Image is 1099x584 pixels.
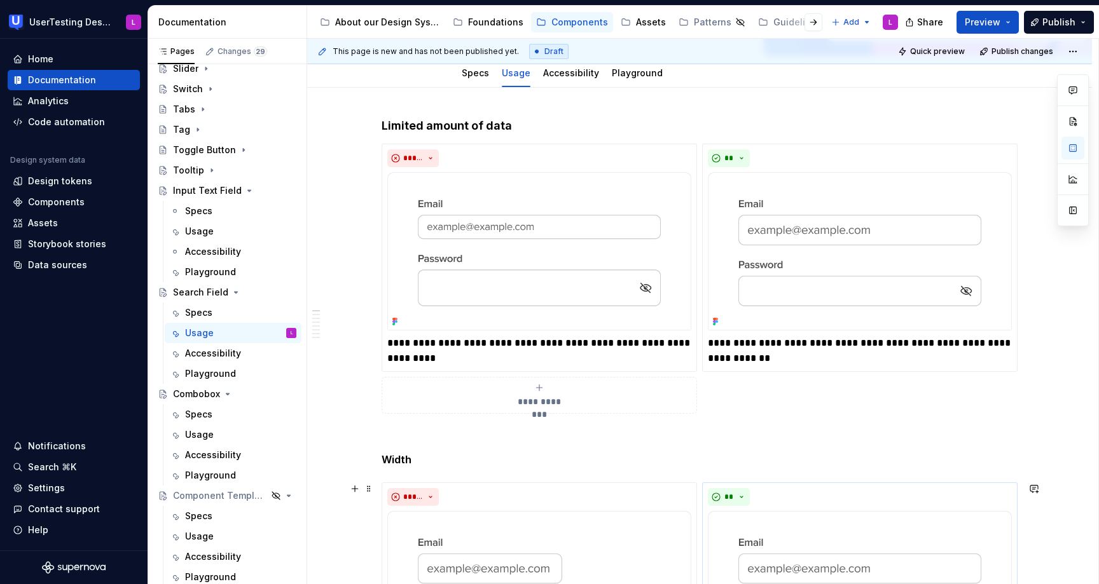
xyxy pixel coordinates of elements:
div: Tooltip [173,164,204,177]
div: Guidelines [773,16,822,29]
div: Design tokens [28,175,92,187]
a: Combobox [153,384,301,404]
div: Patterns [694,16,731,29]
a: Playground [612,67,663,78]
div: Help [28,524,48,536]
div: Specs [185,408,212,421]
div: Playground [185,367,236,380]
button: Search ⌘K [8,457,140,477]
div: Playground [185,266,236,278]
div: Usage [185,327,214,339]
span: Add [843,17,859,27]
div: Components [551,16,608,29]
a: Component Template [153,486,301,506]
a: About our Design System [315,12,445,32]
span: This page is new and has not been published yet. [333,46,519,57]
div: About our Design System [335,16,440,29]
button: Add [827,13,875,31]
a: Foundations [448,12,529,32]
div: Specs [185,306,212,319]
strong: Width [382,453,411,466]
a: Assets [8,213,140,233]
a: Switch [153,79,301,99]
div: Assets [28,217,58,229]
a: Components [8,192,140,212]
div: Tabs [173,103,195,116]
div: Documentation [158,16,301,29]
div: Settings [28,482,65,494]
a: UsageL [165,323,301,343]
button: Share [899,11,951,34]
div: Accessibility [538,59,604,86]
a: Accessibility [543,67,599,78]
a: Search Field [153,282,301,302]
a: Specs [165,404,301,424]
div: Accessibility [185,245,241,258]
a: Accessibility [165,241,301,262]
div: Changes [218,46,267,57]
a: Usage [165,221,301,241]
div: L [132,17,135,27]
button: Publish [1024,11,1094,34]
span: Draft [544,46,563,57]
a: Slider [153,58,301,79]
a: Storybook stories [8,234,140,254]
div: Foundations [468,16,523,29]
div: Search ⌘K [28,461,76,473]
span: Quick preview [910,46,965,57]
a: Accessibility [165,547,301,567]
div: Toggle Button [173,144,236,156]
div: Usage [185,530,214,543]
a: Data sources [8,255,140,275]
div: Usage [497,59,536,86]
a: Home [8,49,140,69]
div: Data sources [28,259,87,271]
div: Contact support [28,503,100,515]
div: L [291,327,293,339]
a: Specs [462,67,489,78]
a: Specs [165,302,301,323]
svg: Supernova Logo [42,561,106,574]
a: Usage [165,526,301,547]
img: dd1e6e7a-3b88-4088-8527-52f1c1f22eaf.png [387,172,691,330]
span: Publish [1042,16,1075,29]
div: L [888,17,892,27]
a: Tabs [153,99,301,119]
a: Design tokens [8,171,140,191]
a: Patterns [674,12,750,32]
a: Guidelines [753,12,841,32]
div: Combobox [173,388,220,400]
div: Specs [185,510,212,522]
div: Accessibility [185,550,241,563]
div: Specs [185,205,212,217]
strong: Limited amount of data [382,119,512,132]
a: Accessibility [165,445,301,465]
div: Analytics [28,95,69,107]
div: Playground [185,469,236,482]
div: Home [28,53,53,65]
button: Preview [957,11,1019,34]
a: Specs [165,201,301,221]
div: Notifications [28,440,86,452]
a: Code automation [8,112,140,132]
div: Playground [185,571,236,583]
div: UserTesting Design System [29,16,111,29]
div: Design system data [10,155,85,165]
div: Switch [173,83,203,95]
div: Playground [607,59,668,86]
a: Documentation [8,70,140,90]
a: Tag [153,119,301,140]
a: Playground [165,262,301,282]
a: Usage [165,424,301,445]
div: Component Template [173,489,267,502]
button: UserTesting Design SystemL [3,8,145,36]
img: 21afaa0d-7a85-4b02-91b0-a8da53b25180.png [708,172,1012,330]
a: Analytics [8,91,140,111]
a: Toggle Button [153,140,301,160]
div: Slider [173,62,198,75]
div: Tag [173,123,190,136]
button: Help [8,520,140,540]
div: Specs [457,59,494,86]
div: Storybook stories [28,238,106,250]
